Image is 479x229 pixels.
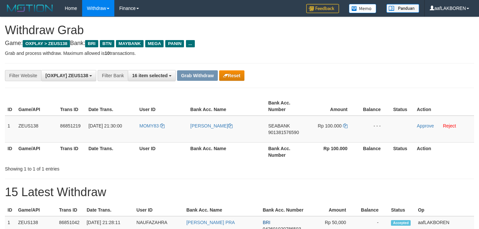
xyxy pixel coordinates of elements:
[165,40,184,47] span: PANIN
[265,142,307,161] th: Bank Acc. Number
[186,220,235,225] a: [PERSON_NAME] PRA
[5,116,16,143] td: 1
[60,123,80,128] span: 86851219
[268,123,290,128] span: SEABANK
[5,24,474,37] h1: Withdraw Grab
[343,123,348,128] a: Copy 100000 to clipboard
[308,97,357,116] th: Amount
[137,142,188,161] th: User ID
[260,204,307,216] th: Bank Acc. Number
[318,123,341,128] span: Rp 100.000
[357,97,391,116] th: Balance
[5,70,41,81] div: Filter Website
[388,204,415,216] th: Status
[5,3,55,13] img: MOTION_logo.png
[5,40,474,47] h4: Game: Bank:
[177,70,217,81] button: Grab Withdraw
[307,204,356,216] th: Amount
[356,204,388,216] th: Balance
[357,142,391,161] th: Balance
[268,130,299,135] span: Copy 901381576590 to clipboard
[16,116,57,143] td: ZEUS138
[134,204,184,216] th: User ID
[145,40,164,47] span: MEGA
[443,123,456,128] a: Reject
[188,97,265,116] th: Bank Acc. Name
[263,220,270,225] span: BRI
[57,204,84,216] th: Trans ID
[306,4,339,13] img: Feedback.jpg
[16,97,57,116] th: Game/API
[86,97,137,116] th: Date Trans.
[86,142,137,161] th: Date Trans.
[5,50,474,57] p: Grab and process withdraw. Maximum allowed is transactions.
[45,73,88,78] span: [OXPLAY] ZEUS138
[116,40,144,47] span: MAYBANK
[184,204,260,216] th: Bank Acc. Name
[186,40,195,47] span: ...
[5,142,16,161] th: ID
[349,4,376,13] img: Button%20Memo.svg
[5,204,15,216] th: ID
[128,70,176,81] button: 16 item selected
[188,142,265,161] th: Bank Acc. Name
[5,186,474,199] h1: 15 Latest Withdraw
[391,142,414,161] th: Status
[23,40,70,47] span: OXPLAY > ZEUS138
[41,70,96,81] button: [OXPLAY] ZEUS138
[414,142,474,161] th: Action
[139,123,159,128] span: MOMY83
[5,163,195,172] div: Showing 1 to 1 of 1 entries
[57,97,86,116] th: Trans ID
[386,4,419,13] img: panduan.png
[391,97,414,116] th: Status
[414,97,474,116] th: Action
[417,123,434,128] a: Approve
[5,97,16,116] th: ID
[15,204,57,216] th: Game/API
[98,70,128,81] div: Filter Bank
[57,142,86,161] th: Trans ID
[219,70,244,81] button: Reset
[190,123,233,128] a: [PERSON_NAME]
[357,116,391,143] td: - - -
[104,51,110,56] strong: 10
[265,97,307,116] th: Bank Acc. Number
[137,97,188,116] th: User ID
[84,204,134,216] th: Date Trans.
[415,204,474,216] th: Op
[308,142,357,161] th: Rp 100.000
[132,73,168,78] span: 16 item selected
[100,40,114,47] span: BTN
[139,123,165,128] a: MOMY83
[85,40,98,47] span: BRI
[391,220,411,226] span: Accepted
[88,123,122,128] span: [DATE] 21:30:00
[16,142,57,161] th: Game/API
